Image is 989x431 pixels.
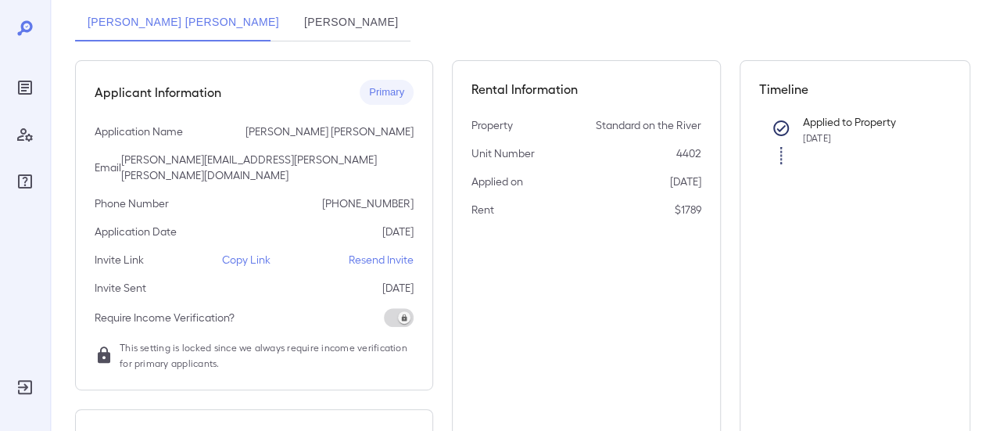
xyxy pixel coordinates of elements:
p: Standard on the River [596,117,701,133]
p: [DATE] [670,174,701,189]
p: Require Income Verification? [95,310,235,325]
h5: Rental Information [471,80,701,99]
h5: Timeline [759,80,951,99]
p: Invite Link [95,252,144,268]
span: This setting is locked since we always require income verification for primary applicants. [120,339,414,371]
p: [PHONE_NUMBER] [322,196,414,211]
p: Applied on [471,174,523,189]
span: [DATE] [803,132,831,143]
button: [PERSON_NAME] [PERSON_NAME] [75,4,292,41]
div: FAQ [13,169,38,194]
p: Property [471,117,513,133]
div: Log Out [13,375,38,400]
p: Applied to Property [803,114,926,130]
p: [PERSON_NAME][EMAIL_ADDRESS][PERSON_NAME][PERSON_NAME][DOMAIN_NAME] [121,152,414,183]
p: Invite Sent [95,280,146,296]
p: Resend Invite [349,252,414,268]
button: [PERSON_NAME] [292,4,410,41]
p: [PERSON_NAME] [PERSON_NAME] [245,124,414,139]
p: 4402 [676,145,701,161]
p: [DATE] [382,280,414,296]
p: [DATE] [382,224,414,239]
h5: Applicant Information [95,83,221,102]
p: Rent [471,202,494,217]
p: $1789 [675,202,701,217]
p: Copy Link [222,252,271,268]
p: Email [95,160,121,175]
div: Manage Users [13,122,38,147]
p: Application Name [95,124,183,139]
p: Unit Number [471,145,535,161]
p: Application Date [95,224,177,239]
p: Phone Number [95,196,169,211]
span: Primary [360,85,414,100]
div: Reports [13,75,38,100]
